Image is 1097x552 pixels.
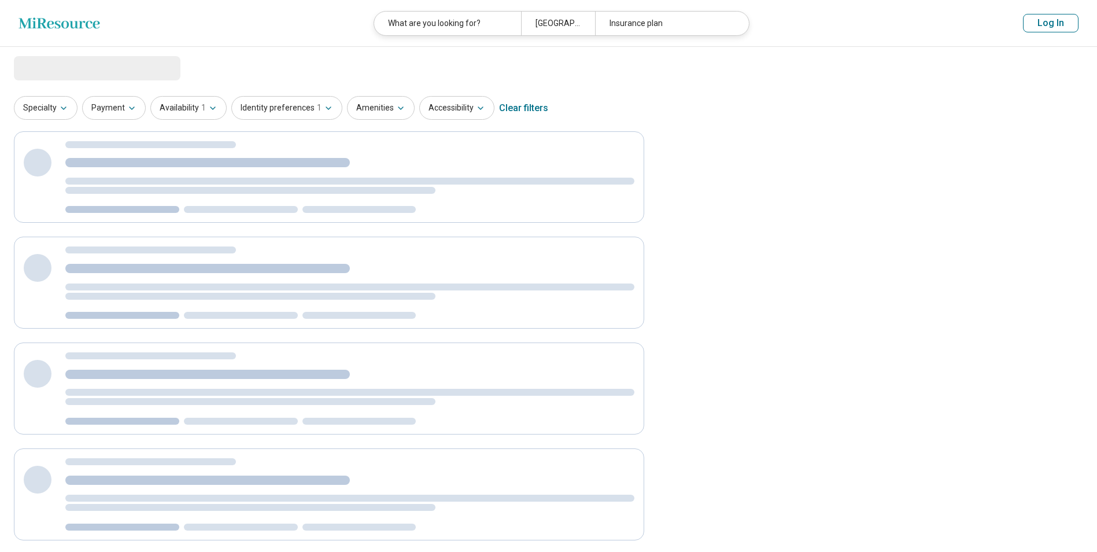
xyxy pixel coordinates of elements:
[14,96,77,120] button: Specialty
[317,102,322,114] span: 1
[231,96,342,120] button: Identity preferences1
[150,96,227,120] button: Availability1
[521,12,594,35] div: [GEOGRAPHIC_DATA], [GEOGRAPHIC_DATA]
[374,12,521,35] div: What are you looking for?
[347,96,415,120] button: Amenities
[419,96,494,120] button: Accessibility
[14,56,111,79] span: Loading...
[1023,14,1078,32] button: Log In
[201,102,206,114] span: 1
[499,94,548,122] div: Clear filters
[82,96,146,120] button: Payment
[595,12,742,35] div: Insurance plan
